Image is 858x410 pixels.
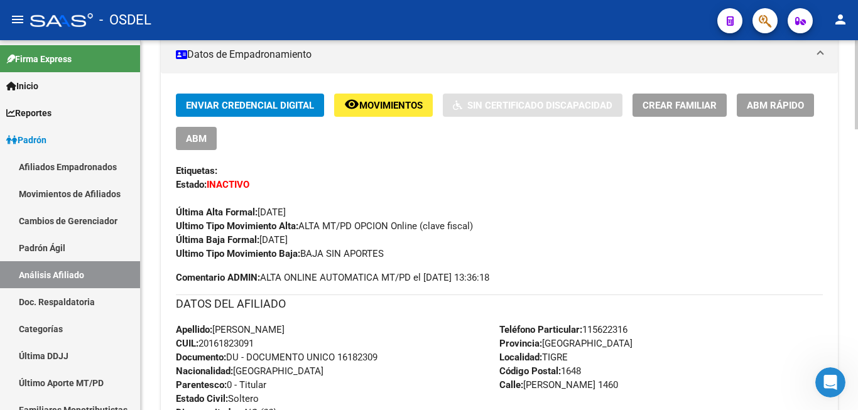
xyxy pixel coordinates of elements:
strong: Código Postal: [499,365,561,377]
span: ABM Rápido [747,100,804,111]
strong: INACTIVO [207,179,249,190]
span: - OSDEL [99,6,151,34]
button: ABM [176,127,217,150]
strong: Apellido: [176,324,212,335]
span: Soltero [176,393,259,404]
strong: Etiquetas: [176,165,217,176]
strong: CUIL: [176,338,198,349]
span: ABM [186,133,207,144]
mat-icon: person [833,12,848,27]
strong: Teléfono Particular: [499,324,582,335]
span: [GEOGRAPHIC_DATA] [499,338,633,349]
span: Sin Certificado Discapacidad [467,100,612,111]
span: [PERSON_NAME] [176,324,285,335]
button: Crear Familiar [633,94,727,117]
span: Padrón [6,133,46,147]
strong: Estado Civil: [176,393,228,404]
strong: Última Alta Formal: [176,207,258,218]
span: Firma Express [6,52,72,66]
h3: DATOS DEL AFILIADO [176,295,823,313]
strong: Ultimo Tipo Movimiento Alta: [176,220,298,232]
strong: Localidad: [499,352,542,363]
span: ALTA MT/PD OPCION Online (clave fiscal) [176,220,473,232]
span: Movimientos [359,100,423,111]
span: DU - DOCUMENTO UNICO 16182309 [176,352,377,363]
span: [PERSON_NAME] 1460 [499,379,618,391]
button: ABM Rápido [737,94,814,117]
span: Inicio [6,79,38,93]
strong: Provincia: [499,338,542,349]
span: Enviar Credencial Digital [186,100,314,111]
span: [DATE] [176,234,288,245]
span: BAJA SIN APORTES [176,248,384,259]
strong: Comentario ADMIN: [176,272,260,283]
span: TIGRE [499,352,568,363]
span: 115622316 [499,324,627,335]
span: Crear Familiar [643,100,717,111]
mat-expansion-panel-header: Datos de Empadronamiento [161,36,838,73]
span: [DATE] [176,207,286,218]
mat-icon: menu [10,12,25,27]
span: 0 - Titular [176,379,266,391]
button: Sin Certificado Discapacidad [443,94,622,117]
strong: Estado: [176,179,207,190]
span: [GEOGRAPHIC_DATA] [176,365,323,377]
span: 1648 [499,365,581,377]
iframe: Intercom live chat [815,367,845,397]
span: ALTA ONLINE AUTOMATICA MT/PD el [DATE] 13:36:18 [176,271,489,284]
button: Movimientos [334,94,433,117]
mat-icon: remove_red_eye [344,97,359,112]
span: Reportes [6,106,52,120]
strong: Calle: [499,379,523,391]
strong: Parentesco: [176,379,227,391]
strong: Nacionalidad: [176,365,233,377]
mat-panel-title: Datos de Empadronamiento [176,48,808,62]
strong: Documento: [176,352,226,363]
span: 20161823091 [176,338,254,349]
button: Enviar Credencial Digital [176,94,324,117]
strong: Última Baja Formal: [176,234,259,245]
strong: Ultimo Tipo Movimiento Baja: [176,248,300,259]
